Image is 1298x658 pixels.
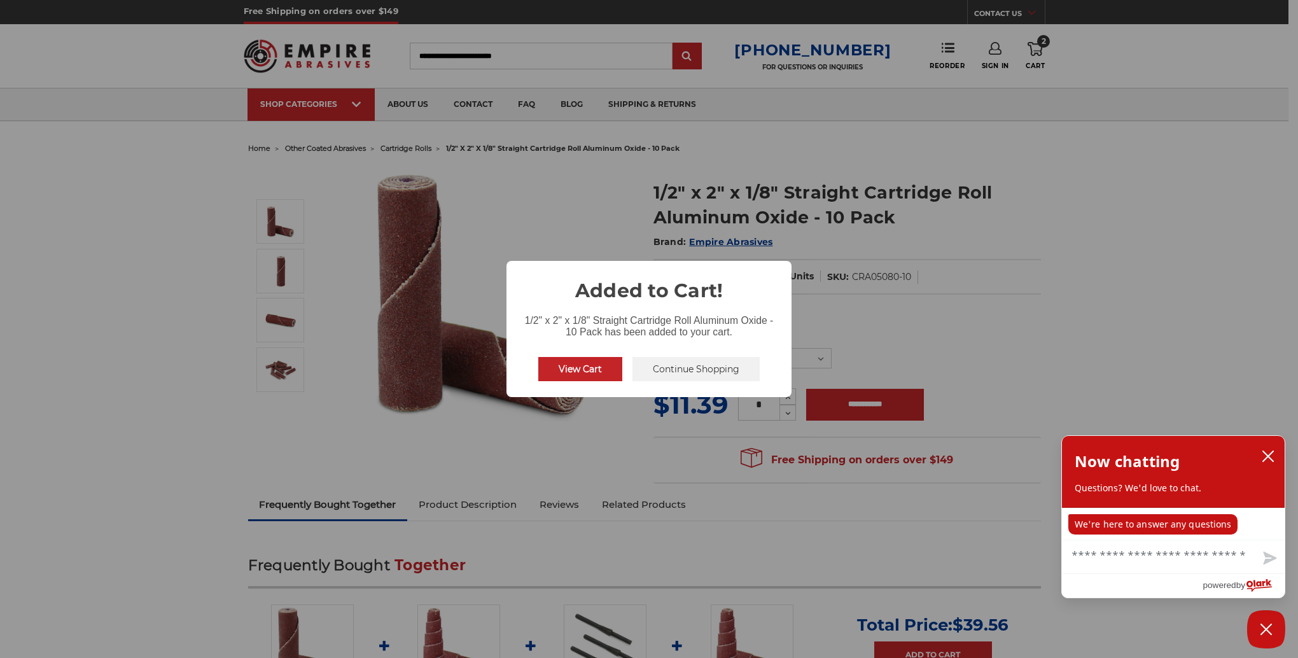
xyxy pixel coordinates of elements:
a: Powered by Olark [1203,574,1285,598]
button: Close Chatbox [1247,610,1285,648]
div: chat [1062,508,1285,540]
div: 1/2" x 2" x 1/8" Straight Cartridge Roll Aluminum Oxide - 10 Pack has been added to your cart. [506,305,792,340]
button: Send message [1253,544,1285,573]
h2: Added to Cart! [506,261,792,305]
span: powered [1203,577,1236,593]
button: close chatbox [1258,447,1278,466]
span: by [1236,577,1245,593]
div: olark chatbox [1061,435,1285,598]
button: View Cart [538,357,622,381]
p: Questions? We'd love to chat. [1075,482,1272,494]
p: We're here to answer any questions [1068,514,1238,535]
h2: Now chatting [1075,449,1180,474]
button: Continue Shopping [632,357,760,381]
